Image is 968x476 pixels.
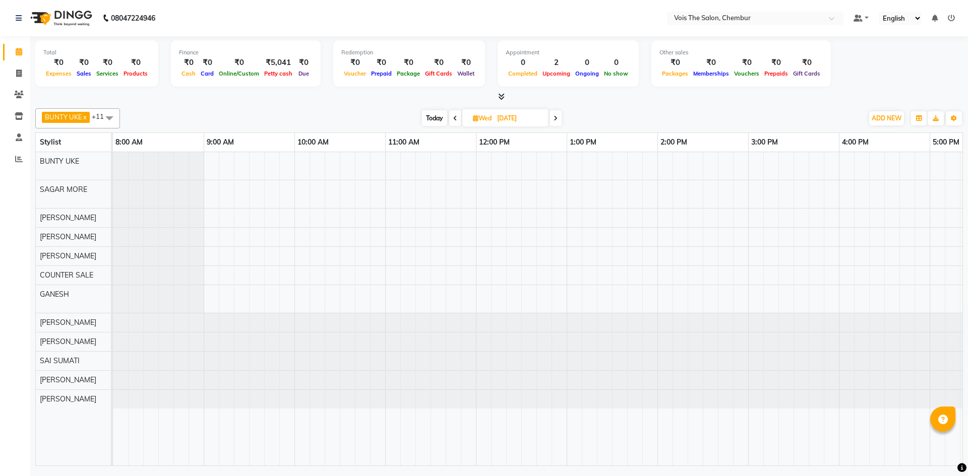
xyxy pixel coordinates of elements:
[40,356,80,365] span: SAI SUMATI
[659,57,691,69] div: ₹0
[40,375,96,384] span: [PERSON_NAME]
[40,138,61,147] span: Stylist
[198,57,216,69] div: ₹0
[369,70,394,77] span: Prepaid
[691,70,732,77] span: Memberships
[930,135,962,150] a: 5:00 PM
[121,57,150,69] div: ₹0
[45,113,82,121] span: BUNTY UKE
[601,70,631,77] span: No show
[659,48,823,57] div: Other sales
[295,135,331,150] a: 10:00 AM
[121,70,150,77] span: Products
[601,57,631,69] div: 0
[573,70,601,77] span: Ongoing
[872,114,901,122] span: ADD NEW
[567,135,599,150] a: 1:00 PM
[386,135,422,150] a: 11:00 AM
[540,70,573,77] span: Upcoming
[732,57,762,69] div: ₹0
[40,318,96,327] span: [PERSON_NAME]
[74,57,94,69] div: ₹0
[749,135,780,150] a: 3:00 PM
[691,57,732,69] div: ₹0
[40,337,96,346] span: [PERSON_NAME]
[369,57,394,69] div: ₹0
[791,57,823,69] div: ₹0
[506,70,540,77] span: Completed
[40,251,96,260] span: [PERSON_NAME]
[791,70,823,77] span: Gift Cards
[296,70,312,77] span: Due
[295,57,313,69] div: ₹0
[40,232,96,241] span: [PERSON_NAME]
[179,70,198,77] span: Cash
[92,112,111,120] span: +11
[74,70,94,77] span: Sales
[216,57,262,69] div: ₹0
[494,111,544,126] input: 2025-06-11
[40,394,96,403] span: [PERSON_NAME]
[658,135,690,150] a: 2:00 PM
[40,185,87,194] span: SAGAR MORE
[113,135,145,150] a: 8:00 AM
[455,70,477,77] span: Wallet
[94,70,121,77] span: Services
[573,57,601,69] div: 0
[394,57,422,69] div: ₹0
[422,70,455,77] span: Gift Cards
[839,135,871,150] a: 4:00 PM
[40,213,96,222] span: [PERSON_NAME]
[179,57,198,69] div: ₹0
[732,70,762,77] span: Vouchers
[43,57,74,69] div: ₹0
[43,70,74,77] span: Expenses
[179,48,313,57] div: Finance
[204,135,236,150] a: 9:00 AM
[40,270,93,280] span: COUNTER SALE
[341,48,477,57] div: Redemption
[82,113,87,121] a: x
[262,70,295,77] span: Petty cash
[94,57,121,69] div: ₹0
[506,48,631,57] div: Appointment
[26,4,95,32] img: logo
[198,70,216,77] span: Card
[926,436,958,466] iframe: chat widget
[476,135,512,150] a: 12:00 PM
[422,57,455,69] div: ₹0
[455,57,477,69] div: ₹0
[341,70,369,77] span: Voucher
[216,70,262,77] span: Online/Custom
[394,70,422,77] span: Package
[111,4,155,32] b: 08047224946
[762,70,791,77] span: Prepaids
[43,48,150,57] div: Total
[262,57,295,69] div: ₹5,041
[422,110,447,126] span: Today
[341,57,369,69] div: ₹0
[762,57,791,69] div: ₹0
[40,157,79,166] span: BUNTY UKE
[506,57,540,69] div: 0
[659,70,691,77] span: Packages
[40,290,69,299] span: GANESH
[869,111,904,125] button: ADD NEW
[470,114,494,122] span: Wed
[540,57,573,69] div: 2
